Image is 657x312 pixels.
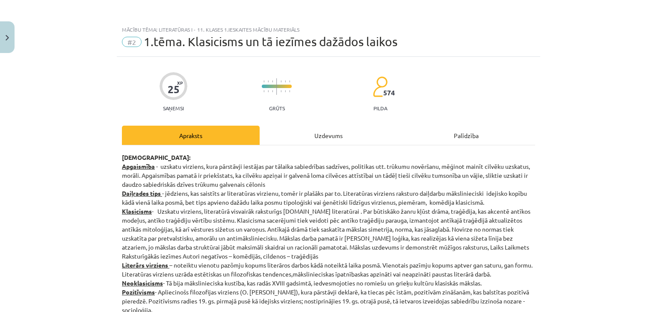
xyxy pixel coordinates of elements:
strong: Klasicisms [122,207,152,215]
div: 25 [168,83,180,95]
img: icon-close-lesson-0947bae3869378f0d4975bcd49f059093ad1ed9edebbc8119c70593378902aed.svg [6,35,9,41]
img: icon-short-line-57e1e144782c952c97e751825c79c345078a6d821885a25fce030b3d8c18986b.svg [289,90,290,92]
span: 574 [383,89,395,97]
div: Uzdevums [260,126,397,145]
img: icon-short-line-57e1e144782c952c97e751825c79c345078a6d821885a25fce030b3d8c18986b.svg [285,80,286,82]
div: Mācību tēma: Literatūras i - 11. klases 1.ieskaites mācību materiāls [122,26,535,32]
strong: Pozitīvisms [122,288,155,296]
img: icon-short-line-57e1e144782c952c97e751825c79c345078a6d821885a25fce030b3d8c18986b.svg [268,90,269,92]
img: icon-short-line-57e1e144782c952c97e751825c79c345078a6d821885a25fce030b3d8c18986b.svg [281,80,281,82]
img: icon-short-line-57e1e144782c952c97e751825c79c345078a6d821885a25fce030b3d8c18986b.svg [272,80,273,82]
img: icon-short-line-57e1e144782c952c97e751825c79c345078a6d821885a25fce030b3d8c18986b.svg [281,90,281,92]
img: icon-short-line-57e1e144782c952c97e751825c79c345078a6d821885a25fce030b3d8c18986b.svg [285,90,286,92]
strong: [DEMOGRAPHIC_DATA]: [122,153,190,161]
strong: Literārs virziens [122,261,168,269]
img: icon-short-line-57e1e144782c952c97e751825c79c345078a6d821885a25fce030b3d8c18986b.svg [289,80,290,82]
img: students-c634bb4e5e11cddfef0936a35e636f08e4e9abd3cc4e673bd6f9a4125e45ecb1.svg [373,76,388,97]
div: Palīdzība [397,126,535,145]
p: Saņemsi [160,105,187,111]
u: Apgaismība [122,162,155,170]
img: icon-short-line-57e1e144782c952c97e751825c79c345078a6d821885a25fce030b3d8c18986b.svg [263,90,264,92]
strong: Neoklasicisms [122,279,163,287]
p: pilda [373,105,387,111]
span: #2 [122,37,142,47]
strong: Daiļrades tips [122,189,161,197]
img: icon-short-line-57e1e144782c952c97e751825c79c345078a6d821885a25fce030b3d8c18986b.svg [268,80,269,82]
span: 1.tēma. Klasicisms un tā iezīmes dažādos laikos [144,35,397,49]
p: Grūts [269,105,285,111]
div: Apraksts [122,126,260,145]
img: icon-short-line-57e1e144782c952c97e751825c79c345078a6d821885a25fce030b3d8c18986b.svg [263,80,264,82]
span: XP [177,80,183,85]
img: icon-short-line-57e1e144782c952c97e751825c79c345078a6d821885a25fce030b3d8c18986b.svg [272,90,273,92]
